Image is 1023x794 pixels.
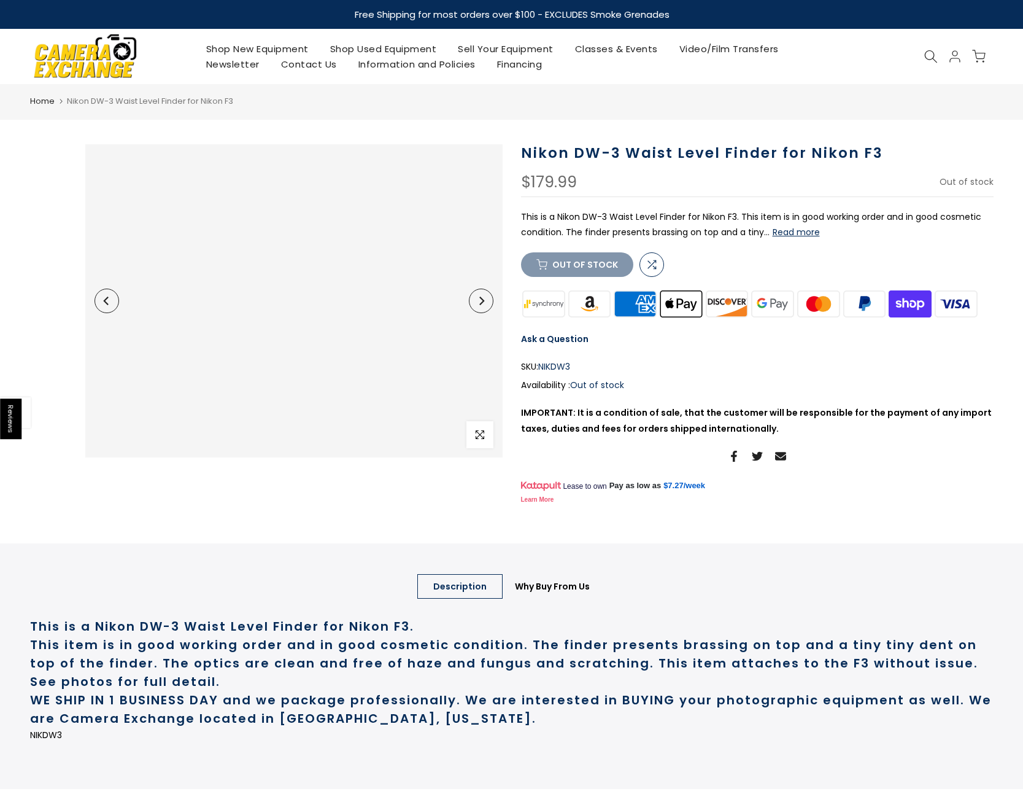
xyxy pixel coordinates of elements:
a: Shop Used Equipment [319,41,447,56]
span: NIKDW3 [538,359,570,375]
a: Sell Your Equipment [447,41,565,56]
div: $179.99 [521,174,577,190]
a: Share on Email [775,449,786,464]
button: Next [469,289,493,313]
img: paypal [841,289,887,319]
strong: IMPORTANT: It is a condition of sale, that the customer will be responsible for the payment of an... [521,407,992,434]
a: Information and Policies [347,56,486,72]
span: Lease to own [563,481,606,491]
a: Learn More [521,496,554,503]
strong: WE SHIP IN 1 BUSINESS DAY and we package professionally. We are interested in BUYING your photogr... [30,691,992,727]
strong: This item is in good working order and in good cosmetic condition. The finder presents brassing o... [30,636,978,690]
img: shopify pay [887,289,933,319]
a: Video/Film Transfers [668,41,789,56]
p: NIKDW3 [30,728,994,743]
button: Read more [773,227,820,238]
div: SKU: [521,359,994,375]
img: amazon payments [566,289,612,319]
strong: Free Shipping for most orders over $100 - EXCLUDES Smoke Grenades [354,8,669,21]
img: apple pay [658,289,704,319]
p: This is a Nikon DW-3 Waist Level Finder for Nikon F3. This item is in good working order and in g... [521,209,994,240]
img: Nikon DW-3 Waist Level Finder for Nikon F3 Viewfinders and Accessories Nikon NIKDW3 [85,144,503,457]
img: american express [612,289,658,319]
a: Ask a Question [521,333,589,345]
a: Share on Twitter [752,449,763,464]
span: Nikon DW-3 Waist Level Finder for Nikon F3 [67,95,233,107]
img: master [795,289,841,319]
a: $7.27/week [663,480,705,491]
a: Shop New Equipment [195,41,319,56]
span: Out of stock [570,379,624,391]
a: Newsletter [195,56,270,72]
div: Availability : [521,378,994,393]
a: Classes & Events [564,41,668,56]
img: synchrony [521,289,567,319]
button: Previous [95,289,119,313]
a: Financing [486,56,553,72]
img: visa [933,289,979,319]
a: Description [417,574,503,599]
span: Pay as low as [609,480,662,491]
h1: Nikon DW-3 Waist Level Finder for Nikon F3 [521,144,994,162]
span: Out of stock [940,176,994,188]
a: Why Buy From Us [499,574,606,599]
a: Contact Us [270,56,347,72]
strong: This is a Nikon DW-3 Waist Level Finder for Nikon F3. [30,618,414,635]
img: google pay [750,289,796,319]
a: Home [30,95,55,107]
a: Share on Facebook [728,449,739,464]
img: discover [704,289,750,319]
